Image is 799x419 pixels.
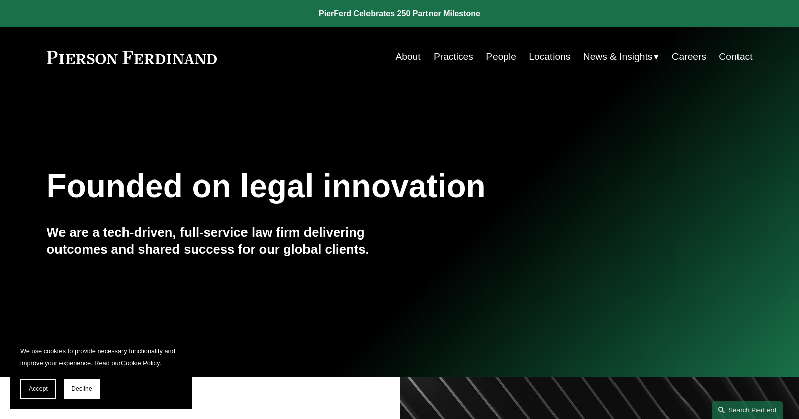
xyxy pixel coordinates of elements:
p: We use cookies to provide necessary functionality and improve your experience. Read our . [20,345,181,369]
span: Decline [71,385,92,392]
h4: We are a tech-driven, full-service law firm delivering outcomes and shared success for our global... [47,224,400,257]
a: Practices [434,47,473,67]
a: Careers [672,47,706,67]
a: Cookie Policy [121,359,160,367]
a: folder dropdown [583,47,659,67]
a: Search this site [712,401,783,419]
button: Accept [20,379,56,399]
section: Cookie banner [10,335,192,409]
span: Accept [29,385,48,392]
a: Contact [719,47,752,67]
button: Decline [64,379,100,399]
span: News & Insights [583,48,653,66]
a: About [395,47,420,67]
a: Locations [529,47,570,67]
h1: Founded on legal innovation [47,168,635,205]
a: People [486,47,516,67]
